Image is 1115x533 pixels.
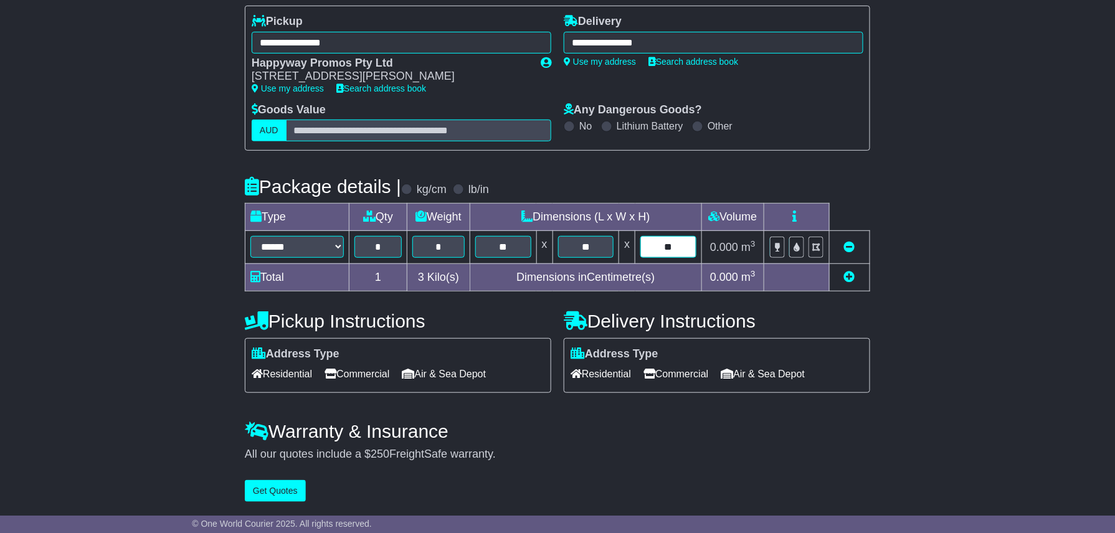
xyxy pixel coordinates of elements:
[648,57,738,67] a: Search address book
[252,57,528,70] div: Happyway Promos Pty Ltd
[844,241,855,253] a: Remove this item
[402,364,486,384] span: Air & Sea Depot
[619,231,635,264] td: x
[407,263,470,291] td: Kilo(s)
[470,204,701,231] td: Dimensions (L x W x H)
[325,364,389,384] span: Commercial
[245,480,306,502] button: Get Quotes
[564,103,702,117] label: Any Dangerous Goods?
[710,241,738,253] span: 0.000
[721,364,805,384] span: Air & Sea Depot
[643,364,708,384] span: Commercial
[571,347,658,361] label: Address Type
[417,183,447,197] label: kg/cm
[245,448,870,461] div: All our quotes include a $ FreightSafe warranty.
[571,364,631,384] span: Residential
[252,103,326,117] label: Goods Value
[245,176,401,197] h4: Package details |
[564,57,636,67] a: Use my address
[349,263,407,291] td: 1
[468,183,489,197] label: lb/in
[252,83,324,93] a: Use my address
[751,239,756,248] sup: 3
[252,15,303,29] label: Pickup
[418,271,424,283] span: 3
[371,448,389,460] span: 250
[336,83,426,93] a: Search address book
[844,271,855,283] a: Add new item
[579,120,592,132] label: No
[349,204,407,231] td: Qty
[252,364,312,384] span: Residential
[536,231,553,264] td: x
[245,204,349,231] td: Type
[252,120,287,141] label: AUD
[252,70,528,83] div: [STREET_ADDRESS][PERSON_NAME]
[245,263,349,291] td: Total
[617,120,683,132] label: Lithium Battery
[192,519,372,529] span: © One World Courier 2025. All rights reserved.
[741,241,756,253] span: m
[710,271,738,283] span: 0.000
[741,271,756,283] span: m
[564,311,870,331] h4: Delivery Instructions
[470,263,701,291] td: Dimensions in Centimetre(s)
[252,347,339,361] label: Address Type
[564,15,622,29] label: Delivery
[245,421,870,441] h4: Warranty & Insurance
[245,311,551,331] h4: Pickup Instructions
[708,120,733,132] label: Other
[751,269,756,278] sup: 3
[701,204,764,231] td: Volume
[407,204,470,231] td: Weight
